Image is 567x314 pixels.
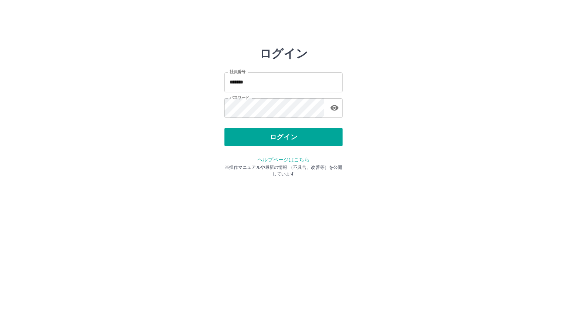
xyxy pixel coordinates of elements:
p: ※操作マニュアルや最新の情報 （不具合、改善等）を公開しています [224,164,343,177]
a: ヘルプページはこちら [257,157,309,163]
label: パスワード [230,95,249,100]
label: 社員番号 [230,69,245,75]
button: ログイン [224,128,343,146]
h2: ログイン [260,47,308,61]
